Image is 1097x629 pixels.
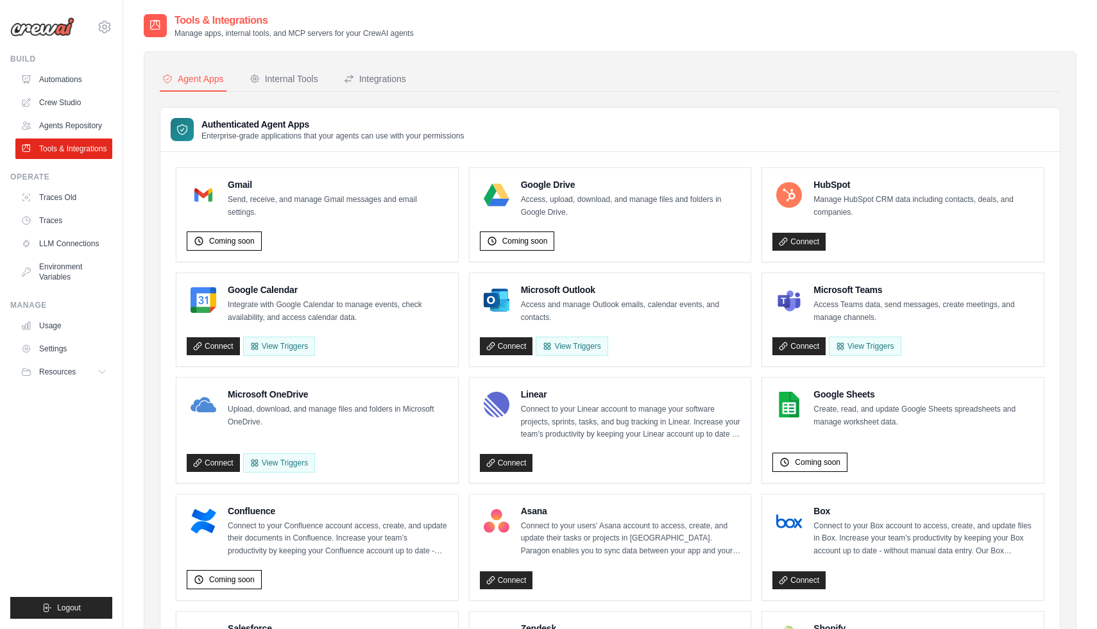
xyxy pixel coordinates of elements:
p: Manage apps, internal tools, and MCP servers for your CrewAI agents [174,28,414,38]
a: LLM Connections [15,233,112,254]
img: Confluence Logo [191,508,216,534]
: View Triggers [829,337,901,356]
h4: Gmail [228,178,448,191]
span: Resources [39,367,76,377]
a: Connect [187,337,240,355]
: View Triggers [243,453,315,473]
a: Connect [480,337,533,355]
a: Crew Studio [15,92,112,113]
img: Box Logo [776,508,802,534]
div: Internal Tools [250,72,318,85]
h4: Linear [521,388,741,401]
a: Traces Old [15,187,112,208]
a: Connect [480,454,533,472]
p: Connect to your Box account to access, create, and update files in Box. Increase your team’s prod... [813,520,1033,558]
h4: Microsoft Outlook [521,283,741,296]
a: Automations [15,69,112,90]
h3: Authenticated Agent Apps [201,118,464,131]
button: Logout [10,597,112,619]
p: Upload, download, and manage files and folders in Microsoft OneDrive. [228,403,448,428]
img: Asana Logo [484,508,509,534]
span: Logout [57,603,81,613]
span: Coming soon [209,236,255,246]
h4: Google Drive [521,178,741,191]
button: Internal Tools [247,67,321,92]
h4: Microsoft OneDrive [228,388,448,401]
h4: Confluence [228,505,448,517]
img: Logo [10,17,74,37]
button: Agent Apps [160,67,226,92]
p: Access, upload, download, and manage files and folders in Google Drive. [521,194,741,219]
a: Agents Repository [15,115,112,136]
h4: Asana [521,505,741,517]
button: Integrations [341,67,409,92]
h4: Google Sheets [813,388,1033,401]
p: Create, read, and update Google Sheets spreadsheets and manage worksheet data. [813,403,1033,428]
a: Usage [15,315,112,336]
img: Gmail Logo [191,182,216,208]
p: Send, receive, and manage Gmail messages and email settings. [228,194,448,219]
a: Traces [15,210,112,231]
div: Build [10,54,112,64]
p: Connect to your Confluence account access, create, and update their documents in Confluence. Incr... [228,520,448,558]
img: Google Sheets Logo [776,392,802,417]
button: View Triggers [243,337,315,356]
div: Manage [10,300,112,310]
div: Agent Apps [162,72,224,85]
span: Coming soon [209,574,255,585]
p: Integrate with Google Calendar to manage events, check availability, and access calendar data. [228,299,448,324]
a: Environment Variables [15,256,112,287]
div: Operate [10,172,112,182]
h2: Tools & Integrations [174,13,414,28]
img: Microsoft Outlook Logo [484,287,509,313]
p: Access and manage Outlook emails, calendar events, and contacts. [521,299,741,324]
a: Connect [772,571,826,589]
img: Microsoft OneDrive Logo [191,392,216,417]
div: Integrations [344,72,406,85]
span: Coming soon [502,236,548,246]
h4: HubSpot [813,178,1033,191]
span: Coming soon [795,457,840,467]
a: Tools & Integrations [15,138,112,159]
img: Linear Logo [484,392,509,417]
h4: Google Calendar [228,283,448,296]
: View Triggers [536,337,608,356]
a: Settings [15,339,112,359]
img: Google Calendar Logo [191,287,216,313]
a: Connect [772,233,826,251]
img: Microsoft Teams Logo [776,287,802,313]
a: Connect [480,571,533,589]
p: Enterprise-grade applications that your agents can use with your permissions [201,131,464,141]
p: Manage HubSpot CRM data including contacts, deals, and companies. [813,194,1033,219]
button: Resources [15,362,112,382]
h4: Box [813,505,1033,517]
a: Connect [187,454,240,472]
p: Connect to your users’ Asana account to access, create, and update their tasks or projects in [GE... [521,520,741,558]
p: Access Teams data, send messages, create meetings, and manage channels. [813,299,1033,324]
p: Connect to your Linear account to manage your software projects, sprints, tasks, and bug tracking... [521,403,741,441]
a: Connect [772,337,826,355]
h4: Microsoft Teams [813,283,1033,296]
img: HubSpot Logo [776,182,802,208]
img: Google Drive Logo [484,182,509,208]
